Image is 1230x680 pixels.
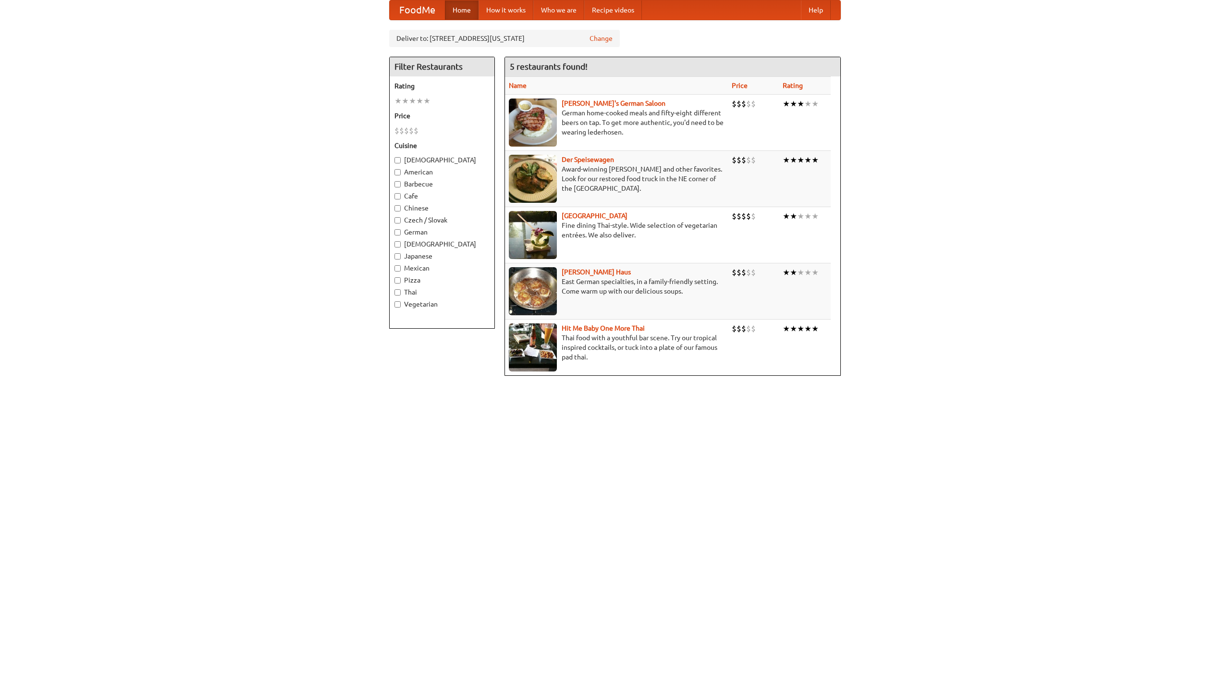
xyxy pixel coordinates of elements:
p: Award-winning [PERSON_NAME] and other favorites. Look for our restored food truck in the NE corne... [509,164,724,193]
li: $ [732,211,737,222]
li: $ [751,323,756,334]
li: ★ [783,155,790,165]
li: ★ [783,267,790,278]
li: $ [394,125,399,136]
a: [PERSON_NAME]'s German Saloon [562,99,665,107]
label: [DEMOGRAPHIC_DATA] [394,155,490,165]
li: ★ [783,211,790,222]
li: $ [741,155,746,165]
li: ★ [804,267,812,278]
li: ★ [797,155,804,165]
li: $ [414,125,418,136]
li: $ [746,267,751,278]
li: $ [732,267,737,278]
li: ★ [416,96,423,106]
a: How it works [479,0,533,20]
li: ★ [790,155,797,165]
p: German home-cooked meals and fifty-eight different beers on tap. To get more authentic, you'd nee... [509,108,724,137]
a: Recipe videos [584,0,642,20]
li: $ [737,211,741,222]
li: $ [751,155,756,165]
a: Hit Me Baby One More Thai [562,324,645,332]
h5: Cuisine [394,141,490,150]
label: Czech / Slovak [394,215,490,225]
input: [DEMOGRAPHIC_DATA] [394,157,401,163]
li: $ [746,211,751,222]
label: Vegetarian [394,299,490,309]
div: Deliver to: [STREET_ADDRESS][US_STATE] [389,30,620,47]
h5: Rating [394,81,490,91]
li: $ [732,323,737,334]
li: $ [746,323,751,334]
li: $ [737,155,741,165]
li: $ [404,125,409,136]
p: Fine dining Thai-style. Wide selection of vegetarian entrées. We also deliver. [509,221,724,240]
a: Der Speisewagen [562,156,614,163]
label: Barbecue [394,179,490,189]
img: kohlhaus.jpg [509,267,557,315]
input: Pizza [394,277,401,284]
a: Who we are [533,0,584,20]
label: Chinese [394,203,490,213]
h5: Price [394,111,490,121]
img: satay.jpg [509,211,557,259]
li: ★ [797,99,804,109]
h4: Filter Restaurants [390,57,494,76]
li: ★ [797,211,804,222]
li: ★ [804,99,812,109]
li: ★ [783,99,790,109]
li: $ [741,211,746,222]
li: $ [746,99,751,109]
a: Home [445,0,479,20]
li: ★ [804,323,812,334]
a: [PERSON_NAME] Haus [562,268,631,276]
label: Japanese [394,251,490,261]
label: American [394,167,490,177]
li: ★ [402,96,409,106]
li: $ [751,267,756,278]
p: East German specialties, in a family-friendly setting. Come warm up with our delicious soups. [509,277,724,296]
li: $ [741,323,746,334]
li: ★ [790,211,797,222]
li: ★ [790,323,797,334]
img: esthers.jpg [509,99,557,147]
p: Thai food with a youthful bar scene. Try our tropical inspired cocktails, or tuck into a plate of... [509,333,724,362]
li: $ [737,267,741,278]
label: [DEMOGRAPHIC_DATA] [394,239,490,249]
label: Pizza [394,275,490,285]
li: $ [741,267,746,278]
li: $ [751,211,756,222]
input: Mexican [394,265,401,272]
li: $ [409,125,414,136]
li: $ [732,155,737,165]
a: Help [801,0,831,20]
img: speisewagen.jpg [509,155,557,203]
li: ★ [804,211,812,222]
a: FoodMe [390,0,445,20]
li: ★ [812,155,819,165]
li: $ [737,323,741,334]
li: ★ [797,323,804,334]
input: Cafe [394,193,401,199]
li: ★ [812,211,819,222]
li: $ [732,99,737,109]
li: $ [741,99,746,109]
input: Vegetarian [394,301,401,308]
li: ★ [804,155,812,165]
label: German [394,227,490,237]
li: ★ [812,323,819,334]
input: American [394,169,401,175]
input: Barbecue [394,181,401,187]
input: Thai [394,289,401,296]
a: Name [509,82,527,89]
li: ★ [797,267,804,278]
li: ★ [783,323,790,334]
b: [GEOGRAPHIC_DATA] [562,212,627,220]
li: ★ [812,267,819,278]
a: Change [590,34,613,43]
label: Thai [394,287,490,297]
label: Cafe [394,191,490,201]
li: ★ [790,99,797,109]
